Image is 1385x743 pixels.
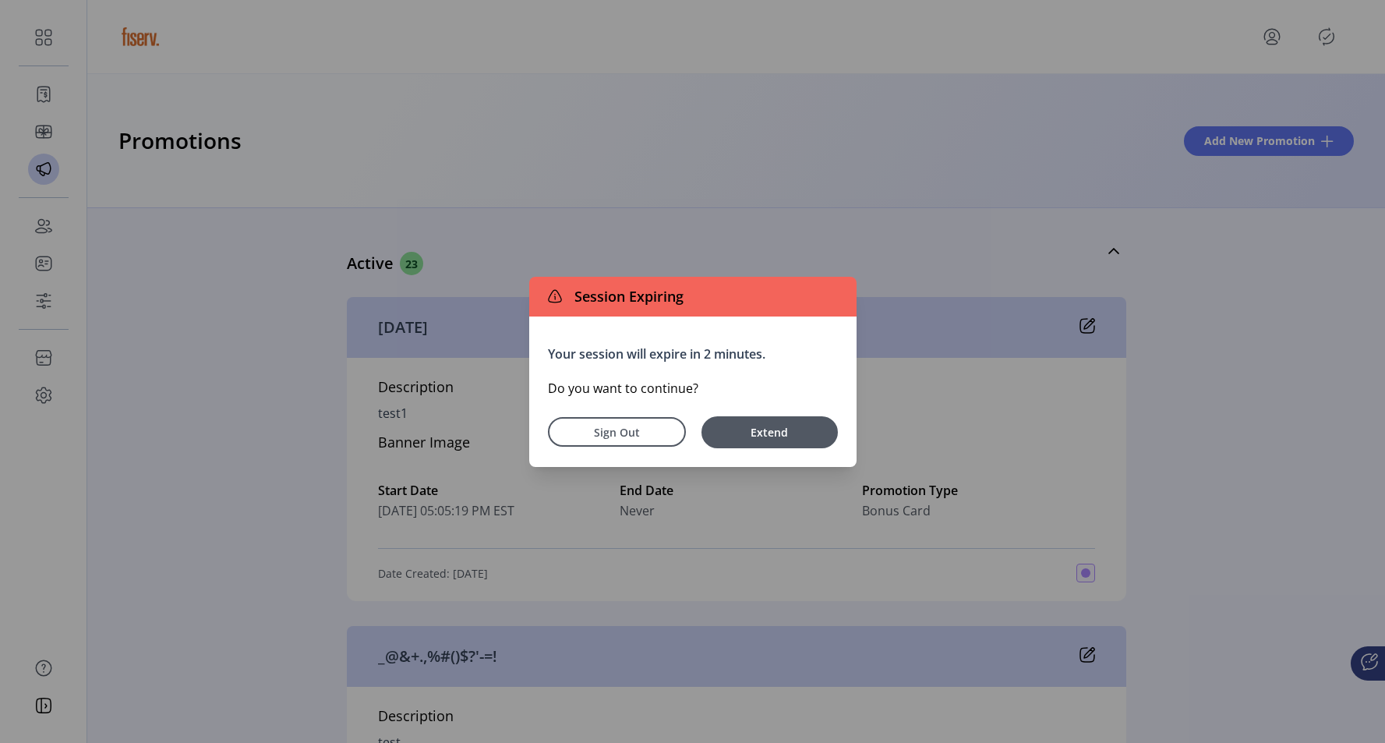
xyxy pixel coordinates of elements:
button: Extend [701,416,838,448]
span: Sign Out [568,424,666,440]
p: Do you want to continue? [548,379,838,398]
span: Extend [709,424,830,440]
span: Session Expiring [568,286,684,307]
p: Your session will expire in 2 minutes. [548,345,838,363]
button: Sign Out [548,417,686,447]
